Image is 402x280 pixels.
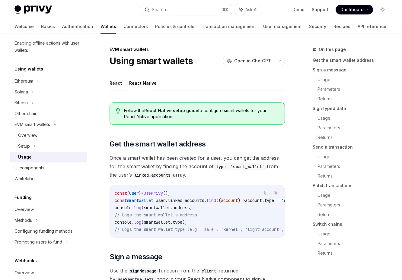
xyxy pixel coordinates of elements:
span: => [240,198,245,203]
a: Support [312,7,328,13]
img: light logo [14,5,52,14]
a: Welcome [14,19,34,34]
a: Other chains [10,108,87,119]
a: Parameters [317,200,392,210]
span: ) [238,198,240,203]
button: Open in ChatGPT [223,56,275,66]
h5: Funding [14,194,32,201]
div: Configuring funding methods [14,228,72,235]
span: linked_accounts [168,198,204,203]
span: Follow the to configure smart wallets for your React Native application. [124,108,279,120]
a: Usage [317,152,392,162]
a: Parameters [317,84,392,94]
span: ⌘ K [222,7,228,12]
code: client [199,268,219,274]
span: 'smart_wallet' [281,198,315,203]
span: Dashboard [340,7,364,13]
span: user [156,198,165,203]
a: Wallets [101,19,116,34]
a: Usage [10,152,87,162]
span: (( [216,198,221,203]
span: // Logs the smart wallet's address [115,212,197,218]
span: . [170,219,173,225]
span: Once a smart wallet has been created for a user, you can get the address for the smart wallet by ... [110,154,285,179]
a: Parameters [317,239,392,248]
span: Sign a message [110,252,162,262]
span: . [170,205,173,210]
span: On this page [319,46,346,53]
a: Usage [317,190,392,200]
code: linked_accounts [132,172,173,178]
button: Toggle dark mode [378,5,388,14]
a: User management [263,19,302,34]
span: . [132,219,134,225]
h5: Using wallets [14,65,43,73]
span: smartWallet [144,219,170,225]
div: Enabling offline actions with user wallets [14,39,83,54]
span: Get the smart wallet address [110,139,206,149]
div: Bitcoin [14,99,28,106]
button: Ask AI [272,189,280,197]
a: Usage [317,229,392,239]
span: usePrivy [144,190,163,196]
span: . [165,198,168,203]
span: console [115,205,132,210]
a: Transaction management [202,19,256,34]
div: Ethereum [14,77,33,85]
code: type: 'smart_wallet' [214,163,267,170]
span: Ask AI [245,7,257,13]
a: Switch chains [313,219,392,229]
div: EVM smart wallets [14,121,50,128]
div: Methods [14,217,32,224]
a: Enabling offline actions with user wallets [10,38,87,56]
code: signMessage [127,268,159,274]
a: Policies & controls [155,19,194,34]
a: Overview [10,130,87,141]
a: UI components [10,162,87,173]
span: type [173,219,182,225]
span: . [132,205,134,210]
a: Basics [41,19,55,34]
a: Configuring funding methods [10,226,87,237]
span: = [153,198,156,203]
a: Get the smart wallet address [313,55,392,65]
div: Usage [18,153,32,161]
button: Copy the contents from the code block [262,189,270,197]
div: Overview [14,269,34,276]
span: address [173,205,190,210]
div: Other chains [14,110,40,117]
a: Returns [317,171,392,181]
span: ( [141,205,144,210]
span: account [221,198,238,203]
span: . [262,198,264,203]
span: log [134,205,141,210]
span: { [127,190,129,196]
a: Sign a message [313,65,392,75]
h1: Using smart wallets [110,55,193,66]
a: Connectors [123,19,148,34]
span: log [134,219,141,225]
a: Whitelabel [10,173,87,184]
div: UI components [14,164,44,171]
div: Search... [152,6,169,13]
span: type [264,198,274,203]
a: Returns [317,94,392,104]
span: ); [190,205,194,210]
a: Send a transaction [313,142,392,152]
a: Batch transactions [313,181,392,190]
div: Prompting users to fund [14,238,62,246]
a: Usage [317,75,392,84]
span: smartWallet [127,198,153,203]
a: Parameters [317,162,392,171]
a: Parameters [317,123,392,133]
svg: Tip [116,108,120,114]
a: Returns [317,133,392,142]
span: ( [141,219,144,225]
div: Overview [18,132,37,139]
a: Returns [317,210,392,219]
a: Security [309,19,326,34]
span: user [129,190,139,196]
span: } [139,190,141,196]
h5: Webhooks [14,257,37,264]
button: Ask AI [235,4,262,15]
